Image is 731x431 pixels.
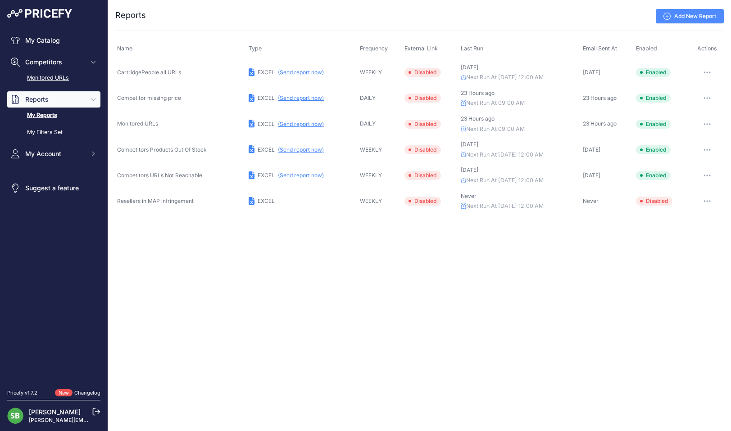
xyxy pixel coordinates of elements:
[461,64,478,71] span: [DATE]
[278,94,324,102] button: (Send report now)
[636,68,671,77] span: Enabled
[249,45,262,52] span: Type
[258,172,275,179] span: EXCEL
[258,121,275,127] span: EXCEL
[583,45,617,52] span: Email Sent At
[404,120,441,129] span: Disabled
[636,120,671,129] span: Enabled
[117,45,132,52] span: Name
[461,125,579,134] p: Next Run At 09:00 AM
[636,45,657,52] span: Enabled
[404,197,441,206] span: Disabled
[360,69,382,76] span: WEEKLY
[461,73,579,82] p: Next Run At [DATE] 12:00 AM
[117,120,158,127] span: Monitored URLs
[74,390,100,396] a: Changelog
[583,69,600,76] span: [DATE]
[25,149,84,158] span: My Account
[117,146,207,153] span: Competitors Products Out Of Stock
[461,99,579,108] p: Next Run At 09:00 AM
[636,197,672,206] span: Disabled
[404,94,441,103] span: Disabled
[278,146,324,153] button: (Send report now)
[461,90,495,96] span: 23 Hours ago
[404,171,441,180] span: Disabled
[583,94,617,101] span: 23 Hours ago
[7,32,100,49] a: My Catalog
[404,45,438,52] span: External Link
[7,9,72,18] img: Pricefy Logo
[117,94,181,101] span: Competitor missing price
[278,172,324,179] button: (Send report now)
[258,146,275,153] span: EXCEL
[360,120,376,127] span: DAILY
[29,408,81,416] a: [PERSON_NAME]
[461,166,478,173] span: [DATE]
[29,417,212,423] a: [PERSON_NAME][EMAIL_ADDRESS][PERSON_NAME][DOMAIN_NAME]
[461,115,495,122] span: 23 Hours ago
[636,171,671,180] span: Enabled
[636,94,671,103] span: Enabled
[25,95,84,104] span: Reports
[360,198,382,204] span: WEEKLY
[115,9,146,22] h2: Reports
[583,198,599,204] span: Never
[258,198,275,204] span: EXCEL
[117,69,181,76] span: CartridgePeople all URLs
[7,108,100,123] a: My Reports
[583,120,617,127] span: 23 Hours ago
[25,58,84,67] span: Competitors
[697,45,717,52] span: Actions
[583,172,600,179] span: [DATE]
[7,91,100,108] button: Reports
[7,70,100,86] a: Monitored URLs
[360,172,382,179] span: WEEKLY
[461,202,579,211] p: Next Run At [DATE] 12:00 AM
[117,198,194,204] span: Resellers in MAP infringement
[117,172,202,179] span: Competitors URLs Not Reachable
[360,94,376,101] span: DAILY
[461,176,579,185] p: Next Run At [DATE] 12:00 AM
[360,146,382,153] span: WEEKLY
[7,180,100,196] a: Suggest a feature
[278,69,324,76] button: (Send report now)
[258,69,275,76] span: EXCEL
[7,146,100,162] button: My Account
[360,45,388,52] span: Frequency
[404,145,441,154] span: Disabled
[7,32,100,378] nav: Sidebar
[7,125,100,140] a: My Filters Set
[656,9,724,23] a: Add New Report
[7,54,100,70] button: Competitors
[583,146,600,153] span: [DATE]
[404,68,441,77] span: Disabled
[55,389,73,397] span: New
[461,151,579,159] p: Next Run At [DATE] 12:00 AM
[461,141,478,148] span: [DATE]
[461,45,483,52] span: Last Run
[7,389,37,397] div: Pricefy v1.7.2
[636,145,671,154] span: Enabled
[258,94,275,101] span: EXCEL
[461,193,477,199] span: Never
[278,121,324,128] button: (Send report now)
